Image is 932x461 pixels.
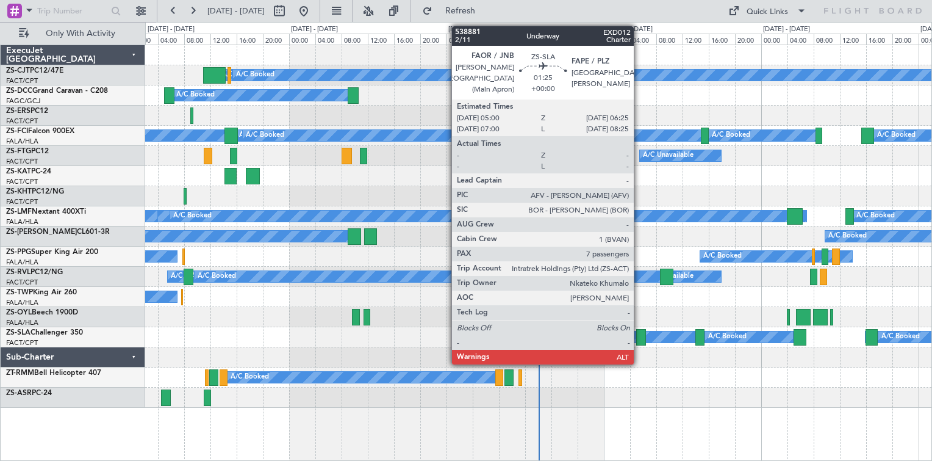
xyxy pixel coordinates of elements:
[6,217,38,227] a: FALA/HLA
[6,309,78,316] a: ZS-OYLBeech 1900D
[6,249,98,256] a: ZS-PPGSuper King Air 200
[6,228,77,236] span: ZS-[PERSON_NAME]
[148,24,195,35] div: [DATE] - [DATE]
[6,128,74,135] a: ZS-FCIFalcon 900EX
[712,126,750,145] div: A/C Booked
[606,24,653,35] div: [DATE] - [DATE]
[6,148,31,155] span: ZS-FTG
[6,208,86,216] a: ZS-LMFNextant 400XTi
[866,34,892,45] div: 16:00
[6,67,63,74] a: ZS-CJTPC12/47E
[231,368,269,387] div: A/C Booked
[892,34,919,45] div: 20:00
[6,76,38,85] a: FACT/CPT
[630,34,656,45] div: 04:00
[6,298,38,307] a: FALA/HLA
[814,34,840,45] div: 08:00
[787,34,814,45] div: 04:00
[6,177,38,186] a: FACT/CPT
[6,168,51,175] a: ZS-KATPC-24
[709,34,735,45] div: 16:00
[643,147,694,165] div: A/C Unavailable
[435,7,486,15] span: Refresh
[708,328,747,346] div: A/C Booked
[881,328,920,346] div: A/C Booked
[604,34,630,45] div: 00:00
[735,34,761,45] div: 20:00
[6,269,63,276] a: ZS-RVLPC12/NG
[473,34,499,45] div: 04:00
[6,338,38,347] a: FACT/CPT
[6,128,28,135] span: ZS-FCI
[722,1,812,21] button: Quick Links
[529,126,568,145] div: A/C Booked
[6,228,110,236] a: ZS-[PERSON_NAME]CL601-3R
[6,329,83,336] a: ZS-SLAChallenger 350
[6,318,38,327] a: FALA/HLA
[6,87,32,95] span: ZS-DCC
[683,34,709,45] div: 12:00
[6,390,32,397] span: ZS-ASR
[6,249,31,256] span: ZS-PPG
[6,107,48,115] a: ZS-ERSPC12
[236,66,274,84] div: A/C Booked
[446,34,473,45] div: 00:00
[828,227,867,245] div: A/C Booked
[239,126,278,145] div: A/C Booked
[342,34,368,45] div: 08:00
[173,207,212,225] div: A/C Booked
[6,289,77,296] a: ZS-TWPKing Air 260
[6,258,38,267] a: FALA/HLA
[6,87,108,95] a: ZS-DCCGrand Caravan - C208
[6,289,33,296] span: ZS-TWP
[6,269,30,276] span: ZS-RVL
[6,168,31,175] span: ZS-KAT
[856,207,895,225] div: A/C Booked
[13,24,132,43] button: Only With Activity
[291,24,338,35] div: [DATE] - [DATE]
[32,29,129,38] span: Only With Activity
[263,34,289,45] div: 20:00
[6,309,32,316] span: ZS-OYL
[448,24,495,35] div: [DATE] - [DATE]
[207,5,265,16] span: [DATE] - [DATE]
[6,208,32,216] span: ZS-LMF
[289,34,315,45] div: 00:00
[763,24,810,35] div: [DATE] - [DATE]
[6,137,38,146] a: FALA/HLA
[6,369,34,377] span: ZT-RMM
[315,34,342,45] div: 04:00
[6,369,101,377] a: ZT-RMMBell Helicopter 407
[394,34,420,45] div: 16:00
[6,148,49,155] a: ZS-FTGPC12
[6,188,64,195] a: ZS-KHTPC12/NG
[6,157,38,166] a: FACT/CPT
[840,34,866,45] div: 12:00
[747,6,788,18] div: Quick Links
[6,67,30,74] span: ZS-CJT
[703,247,742,266] div: A/C Booked
[417,1,490,21] button: Refresh
[877,126,916,145] div: A/C Booked
[538,328,576,346] div: A/C Booked
[37,2,107,20] input: Trip Number
[198,267,236,286] div: A/C Booked
[6,278,38,287] a: FACT/CPT
[6,390,52,397] a: ZS-ASRPC-24
[6,329,30,336] span: ZS-SLA
[176,86,215,104] div: A/C Booked
[6,107,30,115] span: ZS-ERS
[368,34,394,45] div: 12:00
[237,34,263,45] div: 16:00
[761,34,787,45] div: 00:00
[551,34,578,45] div: 16:00
[210,34,237,45] div: 12:00
[246,126,284,145] div: A/C Booked
[6,117,38,126] a: FACT/CPT
[158,34,184,45] div: 04:00
[184,34,210,45] div: 08:00
[499,34,525,45] div: 08:00
[525,34,551,45] div: 12:00
[6,188,32,195] span: ZS-KHT
[171,267,221,286] div: A/C Unavailable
